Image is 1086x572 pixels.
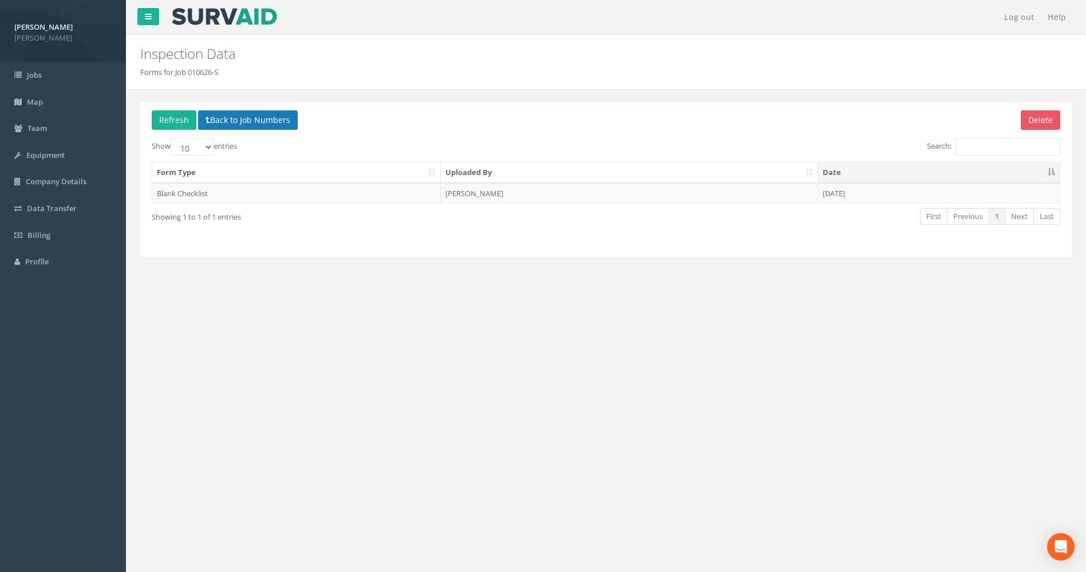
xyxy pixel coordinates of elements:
span: [PERSON_NAME] [14,33,112,43]
td: Blank Checklist [152,183,441,204]
span: Map [27,97,43,107]
a: First [920,208,947,225]
td: [DATE] [818,183,1060,204]
span: Profile [25,256,49,267]
h2: Inspection Data [140,46,914,61]
span: Jobs [27,70,42,80]
div: Showing 1 to 1 of 1 entries [152,207,520,223]
td: [PERSON_NAME] [441,183,818,204]
button: Back to Job Numbers [198,110,298,130]
div: Open Intercom Messenger [1047,533,1075,561]
span: Data Transfer [27,203,77,213]
label: Search: [927,138,1060,156]
label: Show entries [152,138,237,156]
strong: [PERSON_NAME] [14,22,73,32]
a: Next [1005,208,1034,225]
li: Forms for Job 010626-S [140,67,218,78]
span: Team [27,123,47,133]
a: Last [1033,208,1060,225]
span: Equipment [26,150,65,160]
a: 1 [989,208,1005,225]
a: Previous [947,208,989,225]
a: [PERSON_NAME] [PERSON_NAME] [14,19,112,43]
select: Showentries [171,138,214,156]
input: Search: [955,138,1060,156]
button: Delete [1021,110,1060,130]
button: Refresh [152,110,196,130]
th: Form Type: activate to sort column ascending [152,162,441,183]
span: Billing [27,230,50,240]
span: Company Details [26,176,86,186]
th: Date: activate to sort column descending [818,162,1060,183]
th: Uploaded By: activate to sort column ascending [441,162,818,183]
